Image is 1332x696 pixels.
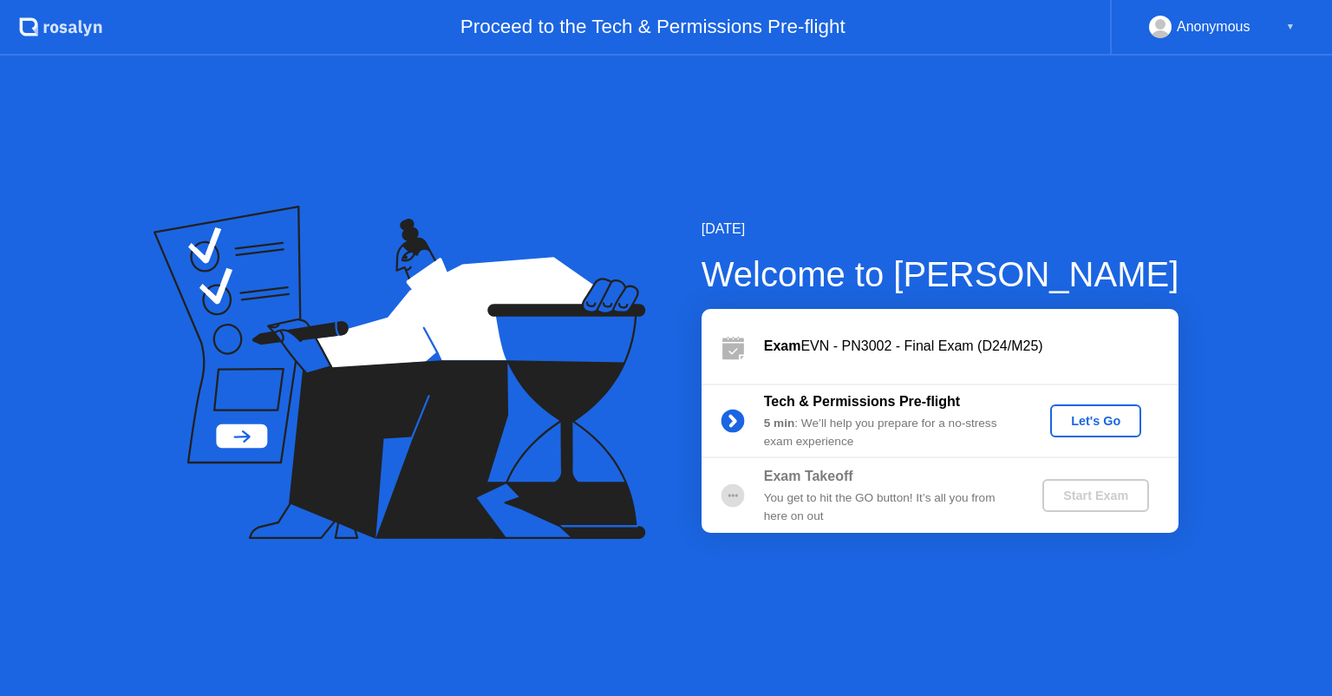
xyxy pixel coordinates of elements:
div: : We’ll help you prepare for a no-stress exam experience [764,415,1014,450]
div: Welcome to [PERSON_NAME] [702,248,1179,300]
div: Let's Go [1057,414,1134,428]
div: Anonymous [1177,16,1250,38]
b: Tech & Permissions Pre-flight [764,394,960,409]
div: ▼ [1286,16,1295,38]
button: Let's Go [1050,404,1141,437]
div: [DATE] [702,219,1179,240]
div: Start Exam [1049,489,1142,502]
button: Start Exam [1042,479,1149,512]
div: You get to hit the GO button! It’s all you from here on out [764,489,1014,525]
b: Exam Takeoff [764,469,853,483]
b: 5 min [764,417,795,430]
b: Exam [764,338,801,353]
div: EVN - PN3002 - Final Exam (D24/M25) [764,336,1179,357]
